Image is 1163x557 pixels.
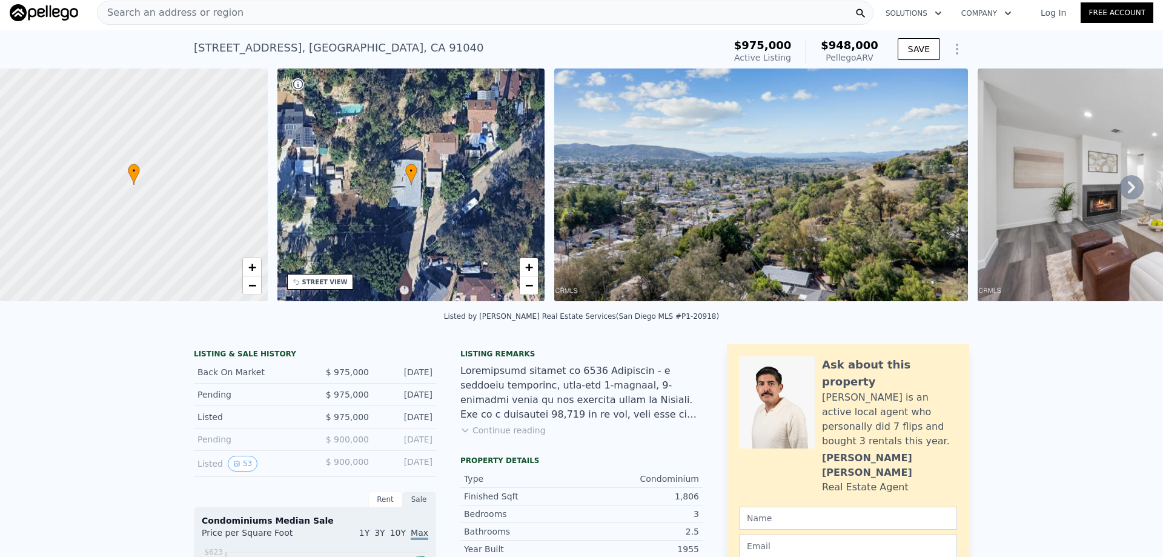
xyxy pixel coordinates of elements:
div: [DATE] [379,411,432,423]
span: $948,000 [821,39,878,52]
div: 1,806 [581,490,699,502]
div: Pending [197,389,305,401]
input: Name [739,507,957,530]
span: Search an address or region [98,5,244,20]
button: Show Options [945,37,969,61]
div: Listed by [PERSON_NAME] Real Estate Services (San Diego MLS #P1-20918) [444,312,719,321]
div: [STREET_ADDRESS] , [GEOGRAPHIC_DATA] , CA 91040 [194,39,484,56]
div: 3 [581,508,699,520]
button: View historical data [228,456,257,472]
button: Company [952,2,1021,24]
a: Zoom in [243,258,261,276]
button: Continue reading [460,424,546,436]
span: • [405,165,417,176]
div: Loremipsumd sitamet co 6536 Adipiscin - e seddoeiu temporinc, utla-etd 1-magnaal, 9-enimadmi veni... [460,364,703,422]
div: Back On Market [197,366,305,378]
div: STREET VIEW [302,278,348,287]
a: Zoom in [520,258,538,276]
div: LISTING & SALE HISTORY [194,349,436,361]
div: Bedrooms [464,508,581,520]
div: • [128,164,140,185]
div: Year Built [464,543,581,555]
div: Ask about this property [822,356,957,390]
span: 3Y [374,528,385,538]
span: Active Listing [734,53,791,62]
div: [DATE] [379,433,432,445]
span: • [128,165,140,176]
div: 1955 [581,543,699,555]
div: Condominium [581,473,699,485]
div: Pellego ARV [821,52,878,64]
div: Condominiums Median Sale [202,515,428,527]
img: Sale: 164669200 Parcel: 126739426 [554,68,968,301]
div: [PERSON_NAME] is an active local agent who personally did 7 flips and bought 3 rentals this year. [822,390,957,449]
div: Real Estate Agent [822,480,909,495]
div: Listed [197,411,305,423]
a: Zoom out [243,276,261,295]
a: Free Account [1081,2,1153,23]
div: Rent [368,492,402,507]
span: $ 900,000 [326,457,369,467]
span: $975,000 [734,39,792,52]
span: $ 900,000 [326,435,369,444]
div: Listing remarks [460,349,703,359]
div: • [405,164,417,185]
span: $ 975,000 [326,412,369,422]
span: 1Y [359,528,369,538]
div: [DATE] [379,389,432,401]
span: − [248,278,256,293]
div: Finished Sqft [464,490,581,502]
span: − [525,278,533,293]
a: Zoom out [520,276,538,295]
div: Bathrooms [464,525,581,538]
div: Type [464,473,581,485]
button: Solutions [876,2,952,24]
span: $ 975,000 [326,367,369,377]
button: SAVE [898,38,940,60]
div: [DATE] [379,366,432,378]
a: Log In [1026,7,1081,19]
span: + [248,259,256,275]
span: 10Y [390,528,406,538]
div: Property details [460,456,703,465]
span: Max [411,528,428,540]
div: Listed [197,456,305,472]
img: Pellego [10,4,78,21]
div: 2.5 [581,525,699,538]
div: [DATE] [379,456,432,472]
span: + [525,259,533,275]
div: Pending [197,433,305,445]
div: Sale [402,492,436,507]
div: [PERSON_NAME] [PERSON_NAME] [822,451,957,480]
span: $ 975,000 [326,390,369,399]
div: Price per Square Foot [202,527,315,546]
tspan: $623 [204,548,223,556]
